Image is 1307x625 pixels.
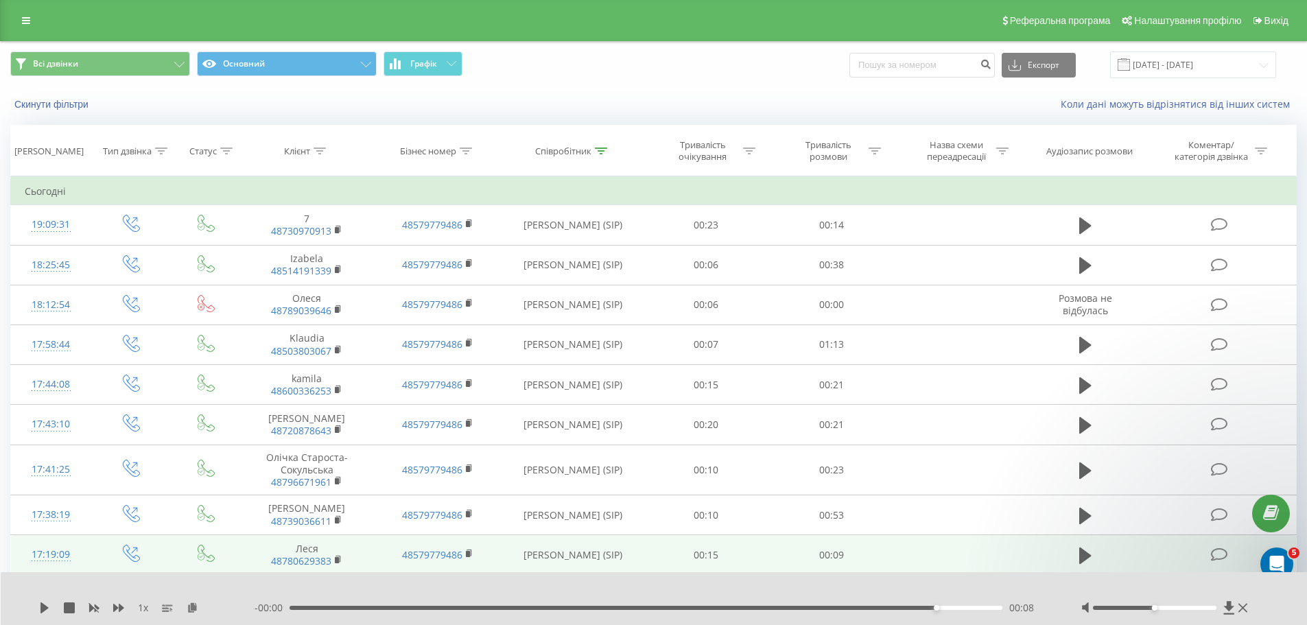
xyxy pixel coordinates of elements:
td: 00:20 [644,405,769,445]
td: 00:23 [769,445,895,495]
a: 48503803067 [271,344,331,357]
td: 00:10 [644,445,769,495]
span: Реферальна програма [1010,15,1111,26]
a: 48514191339 [271,264,331,277]
div: Тривалість розмови [792,139,865,163]
a: 48579779486 [402,548,462,561]
td: 00:07 [644,325,769,364]
td: [PERSON_NAME] [242,495,372,535]
td: [PERSON_NAME] (SIP) [503,325,644,364]
td: [PERSON_NAME] (SIP) [503,405,644,445]
iframe: Intercom live chat [1260,547,1293,580]
td: 00:09 [769,535,895,575]
td: [PERSON_NAME] (SIP) [503,365,644,405]
div: Коментар/категорія дзвінка [1171,139,1251,163]
span: - 00:00 [255,601,290,615]
div: 19:09:31 [25,211,78,238]
a: 48579779486 [402,463,462,476]
span: Налаштування профілю [1134,15,1241,26]
td: 00:38 [769,245,895,285]
td: 00:15 [644,535,769,575]
div: Назва схеми переадресації [919,139,993,163]
td: Klaudia [242,325,372,364]
div: 18:25:45 [25,252,78,279]
button: Основний [197,51,377,76]
span: Всі дзвінки [33,58,78,69]
span: Графік [410,59,437,69]
a: 48720878643 [271,424,331,437]
button: Експорт [1002,53,1076,78]
a: 48579779486 [402,418,462,431]
td: Олічка Староста-Сокульська [242,445,372,495]
div: 17:38:19 [25,502,78,528]
a: 48739036611 [271,515,331,528]
a: 48579779486 [402,508,462,521]
a: 48579779486 [402,258,462,271]
div: Accessibility label [934,605,939,611]
div: Тривалість очікування [666,139,740,163]
a: 48579779486 [402,298,462,311]
td: 00:14 [769,205,895,245]
td: Сьогодні [11,178,1297,205]
td: 01:13 [769,325,895,364]
td: [PERSON_NAME] [242,405,372,445]
td: kamila [242,365,372,405]
div: 18:12:54 [25,292,78,318]
span: Вихід [1264,15,1288,26]
button: Всі дзвінки [10,51,190,76]
a: 48796671961 [271,475,331,488]
a: 48579779486 [402,378,462,391]
td: [PERSON_NAME] (SIP) [503,445,644,495]
a: 48780629383 [271,554,331,567]
td: [PERSON_NAME] (SIP) [503,245,644,285]
a: 48579779486 [402,338,462,351]
div: Клієнт [284,145,310,157]
a: 48579779486 [402,218,462,231]
a: Коли дані можуть відрізнятися вiд інших систем [1061,97,1297,110]
div: Accessibility label [1152,605,1157,611]
div: 17:44:08 [25,371,78,398]
div: Бізнес номер [400,145,456,157]
td: [PERSON_NAME] (SIP) [503,285,644,325]
button: Графік [384,51,462,76]
td: Олеся [242,285,372,325]
div: Співробітник [535,145,591,157]
span: 00:08 [1009,601,1034,615]
td: 00:00 [769,285,895,325]
a: 48789039646 [271,304,331,317]
td: 00:53 [769,495,895,535]
span: 5 [1288,547,1299,558]
td: 7 [242,205,372,245]
input: Пошук за номером [849,53,995,78]
td: 00:21 [769,365,895,405]
div: Статус [189,145,217,157]
button: Скинути фільтри [10,98,95,110]
div: [PERSON_NAME] [14,145,84,157]
div: 17:41:25 [25,456,78,483]
span: 1 x [138,601,148,615]
div: 17:43:10 [25,411,78,438]
div: Аудіозапис розмови [1046,145,1133,157]
td: [PERSON_NAME] (SIP) [503,495,644,535]
td: 00:10 [644,495,769,535]
td: 00:21 [769,405,895,445]
td: 00:06 [644,245,769,285]
td: [PERSON_NAME] (SIP) [503,535,644,575]
div: Тип дзвінка [103,145,152,157]
td: [PERSON_NAME] (SIP) [503,205,644,245]
div: 17:58:44 [25,331,78,358]
div: 17:19:09 [25,541,78,568]
td: Izabela [242,245,372,285]
td: 00:15 [644,365,769,405]
td: 00:23 [644,205,769,245]
a: 48600336253 [271,384,331,397]
td: 00:06 [644,285,769,325]
a: 48730970913 [271,224,331,237]
td: Леся [242,535,372,575]
span: Розмова не відбулась [1059,292,1112,317]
